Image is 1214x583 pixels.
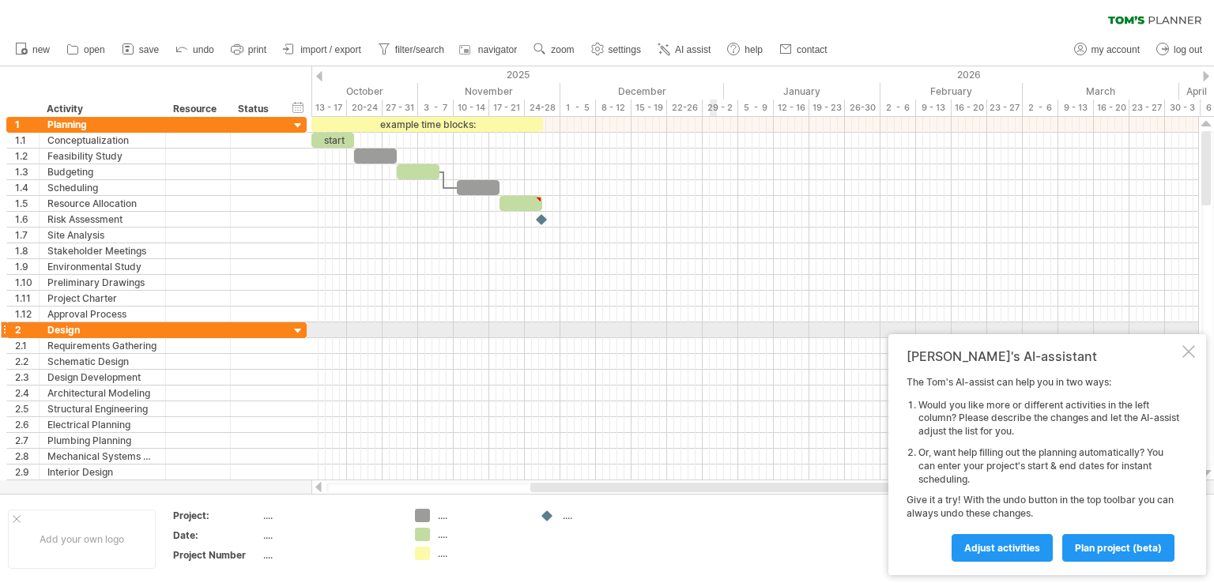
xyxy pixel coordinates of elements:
div: Date: [173,528,260,542]
span: import / export [300,44,361,55]
a: filter/search [374,39,449,60]
div: 2.1 [15,338,39,353]
div: 2 [15,322,39,337]
li: Or, want help filling out the planning automatically? You can enter your project's start & end da... [918,446,1179,486]
div: Electrical Planning [47,417,157,432]
div: Architectural Modeling [47,386,157,401]
div: November 2025 [418,83,560,100]
div: Resource [173,101,221,117]
div: 1.3 [15,164,39,179]
span: save [139,44,159,55]
div: 23 - 27 [1129,100,1165,116]
span: contact [797,44,828,55]
span: navigator [478,44,517,55]
div: Activity [47,101,156,117]
div: 2.4 [15,386,39,401]
div: 16 - 20 [952,100,987,116]
div: Status [238,101,273,117]
div: 2.3 [15,370,39,385]
a: navigator [457,39,522,60]
a: undo [172,39,219,60]
div: 2 - 6 [1023,100,1058,116]
div: 23 - 27 [987,100,1023,116]
div: 20-24 [347,100,383,116]
div: Project Charter [47,291,157,306]
div: Structural Engineering [47,401,157,416]
div: Schematic Design [47,354,157,369]
a: print [227,39,271,60]
div: .... [438,528,524,541]
div: 2.9 [15,465,39,480]
a: contact [775,39,832,60]
div: 17 - 21 [489,100,525,116]
div: Stakeholder Meetings [47,243,157,258]
div: 5 - 9 [738,100,774,116]
span: AI assist [675,44,711,55]
span: log out [1174,44,1202,55]
div: .... [563,509,649,522]
div: 13 - 17 [311,100,347,116]
a: log out [1152,39,1207,60]
div: 1.9 [15,259,39,274]
div: 1.12 [15,307,39,322]
div: Site Analysis [47,228,157,243]
div: 15 - 19 [632,100,667,116]
div: 2.2 [15,354,39,369]
div: The Tom's AI-assist can help you in two ways: Give it a try! With the undo button in the top tool... [907,376,1179,561]
div: Requirements Gathering [47,338,157,353]
div: .... [438,509,524,522]
div: 2.8 [15,449,39,464]
div: Add your own logo [8,510,156,569]
div: 1.10 [15,275,39,290]
div: 2.7 [15,433,39,448]
li: Would you like more or different activities in the left column? Please describe the changes and l... [918,399,1179,438]
div: 1.1 [15,133,39,148]
div: Mechanical Systems Design [47,449,157,464]
div: 1.2 [15,149,39,164]
div: Feasibility Study [47,149,157,164]
span: print [248,44,266,55]
div: 2.6 [15,417,39,432]
div: 19 - 23 [809,100,845,116]
div: March 2026 [1023,83,1179,100]
div: Environmental Study [47,259,157,274]
div: .... [263,548,396,562]
div: 9 - 13 [916,100,952,116]
div: Risk Assessment [47,212,157,227]
div: example time blocks: [311,117,543,132]
div: Scheduling [47,180,157,195]
div: [PERSON_NAME]'s AI-assistant [907,348,1179,364]
span: filter/search [395,44,444,55]
span: undo [193,44,214,55]
span: open [84,44,105,55]
span: plan project (beta) [1075,542,1162,554]
div: 3 - 7 [418,100,454,116]
div: 9 - 13 [1058,100,1094,116]
a: zoom [530,39,579,60]
div: Resource Allocation [47,196,157,211]
div: October 2025 [254,83,418,100]
a: new [11,39,55,60]
div: Project Number [173,548,260,562]
a: Adjust activities [952,534,1053,562]
div: 27 - 31 [383,100,418,116]
div: 1 [15,117,39,132]
a: plan project (beta) [1062,534,1174,562]
a: open [62,39,110,60]
div: Project: [173,509,260,522]
div: 12 - 16 [774,100,809,116]
div: 10 - 14 [454,100,489,116]
div: 1.5 [15,196,39,211]
div: 24-28 [525,100,560,116]
span: new [32,44,50,55]
div: Planning [47,117,157,132]
a: help [723,39,767,60]
div: February 2026 [880,83,1023,100]
span: zoom [551,44,574,55]
div: 30 - 3 [1165,100,1201,116]
div: Preliminary Drawings [47,275,157,290]
div: 22-26 [667,100,703,116]
div: 1.11 [15,291,39,306]
div: .... [263,528,396,542]
div: Interior Design [47,465,157,480]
